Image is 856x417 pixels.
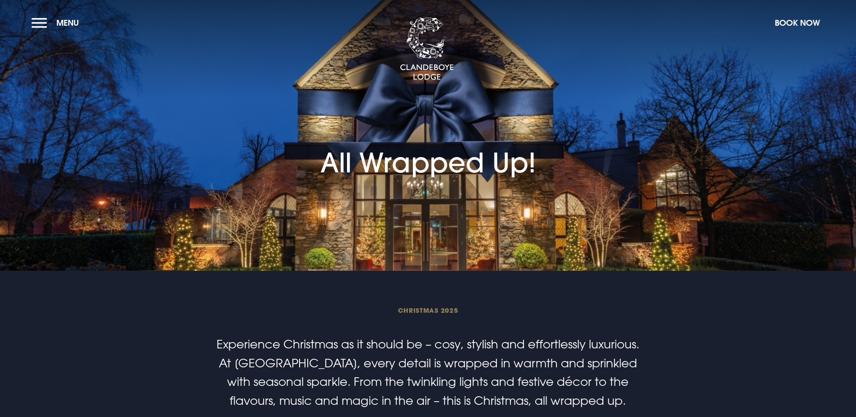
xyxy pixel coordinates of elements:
[213,306,643,315] span: Christmas 2025
[320,97,536,179] h1: All Wrapped Up!
[400,18,454,81] img: Clandeboye Lodge
[770,13,824,32] button: Book Now
[213,335,643,410] p: Experience Christmas as it should be – cosy, stylish and effortlessly luxurious. At [GEOGRAPHIC_D...
[56,18,79,28] span: Menu
[32,13,83,32] button: Menu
